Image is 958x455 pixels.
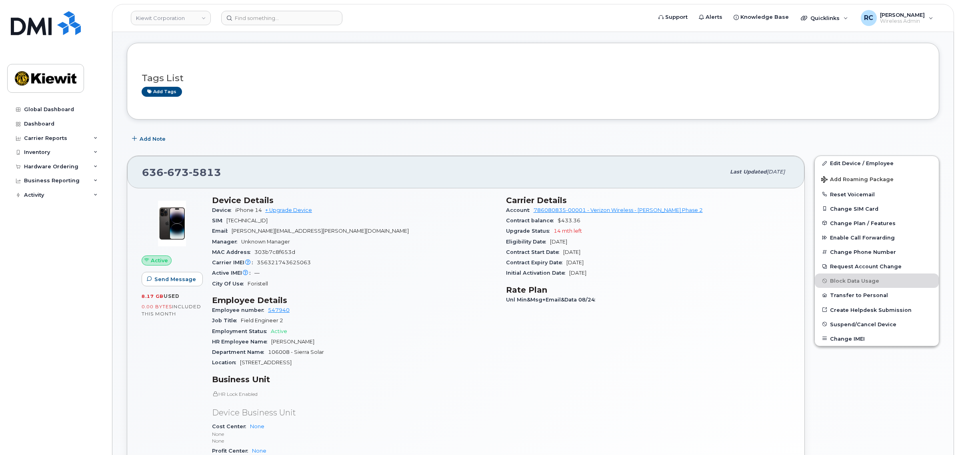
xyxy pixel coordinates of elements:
span: 5813 [189,166,221,178]
iframe: Messenger Launcher [923,420,952,449]
a: 547940 [268,307,290,313]
span: $433.36 [558,218,580,224]
span: Device [212,207,235,213]
a: Edit Device / Employee [815,156,939,170]
button: Request Account Change [815,259,939,273]
span: Enable Call Forwarding [830,235,895,241]
h3: Carrier Details [506,196,790,205]
span: iPhone 14 [235,207,262,213]
h3: Device Details [212,196,496,205]
button: Suspend/Cancel Device [815,317,939,331]
span: [TECHNICAL_ID] [226,218,268,224]
span: [DATE] [569,270,586,276]
p: None [212,437,496,444]
span: Wireless Admin [880,18,925,24]
input: Find something... [221,11,342,25]
span: Contract Expiry Date [506,259,566,265]
span: MAC Address [212,249,254,255]
span: Cost Center [212,423,250,429]
button: Add Note [127,132,172,146]
h3: Tags List [142,73,924,83]
span: Contract Start Date [506,249,563,255]
a: Support [653,9,693,25]
span: Email [212,228,232,234]
span: 673 [164,166,189,178]
span: Employment Status [212,328,271,334]
button: Change IMEI [815,331,939,346]
span: Foristell [248,281,268,287]
span: Unknown Manager [241,239,290,245]
a: Kiewit Corporation [131,11,211,25]
button: Add Roaming Package [815,171,939,187]
button: Enable Call Forwarding [815,230,939,245]
button: Change Plan / Features [815,216,939,230]
span: Suspend/Cancel Device [830,321,896,327]
span: Field Engineer 2 [241,317,283,323]
span: [PERSON_NAME] [880,12,925,18]
span: 8.17 GB [142,293,164,299]
button: Change SIM Card [815,202,939,216]
button: Transfer to Personal [815,288,939,302]
span: Profit Center [212,448,252,454]
span: RC [864,13,873,23]
span: Employee number [212,307,268,313]
h3: Employee Details [212,295,496,305]
img: image20231002-3703462-njx0qo.jpeg [148,200,196,247]
span: [STREET_ADDRESS] [240,359,292,365]
span: 14 mth left [554,228,582,234]
span: Active [271,328,287,334]
span: Knowledge Base [740,13,789,21]
span: Eligibility Date [506,239,550,245]
a: None [252,448,266,454]
span: Add Note [140,135,166,143]
a: None [250,423,264,429]
span: HR Employee Name [212,339,271,345]
span: 106008 - Sierra Solar [268,349,324,355]
span: SIM [212,218,226,224]
h3: Business Unit [212,375,496,384]
span: 356321743625063 [257,259,311,265]
span: Contract balance [506,218,558,224]
button: Reset Voicemail [815,187,939,202]
a: Create Helpdesk Submission [815,303,939,317]
span: 0.00 Bytes [142,304,172,309]
a: Knowledge Base [728,9,794,25]
span: [DATE] [767,169,785,175]
span: Add Roaming Package [821,176,894,184]
a: + Upgrade Device [265,207,312,213]
span: Location [212,359,240,365]
p: HR Lock Enabled [212,391,496,397]
span: Manager [212,239,241,245]
span: Active [151,257,168,264]
div: Quicklinks [795,10,854,26]
span: Initial Activation Date [506,270,569,276]
span: City Of Use [212,281,248,287]
span: Active IMEI [212,270,254,276]
a: Add tags [142,87,182,97]
span: 636 [142,166,221,178]
button: Change Phone Number [815,245,939,259]
span: used [164,293,180,299]
span: Job Title [212,317,241,323]
span: Unl Min&Msg+Email&Data 08/24 [506,297,599,303]
span: [DATE] [566,259,584,265]
span: [DATE] [563,249,580,255]
span: [PERSON_NAME][EMAIL_ADDRESS][PERSON_NAME][DOMAIN_NAME] [232,228,409,234]
span: Carrier IMEI [212,259,257,265]
span: Quicklinks [810,15,840,21]
span: Account [506,207,534,213]
button: Send Message [142,272,203,286]
span: included this month [142,303,201,317]
p: Device Business Unit [212,407,496,419]
span: 303b7c8f653d [254,249,295,255]
h3: Rate Plan [506,285,790,295]
div: Rebeca Ceballos [855,10,939,26]
span: Last updated [730,169,767,175]
span: Support [665,13,688,21]
a: Alerts [693,9,728,25]
span: Alerts [706,13,722,21]
span: — [254,270,260,276]
span: [DATE] [550,239,567,245]
span: Upgrade Status [506,228,554,234]
span: Department Name [212,349,268,355]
